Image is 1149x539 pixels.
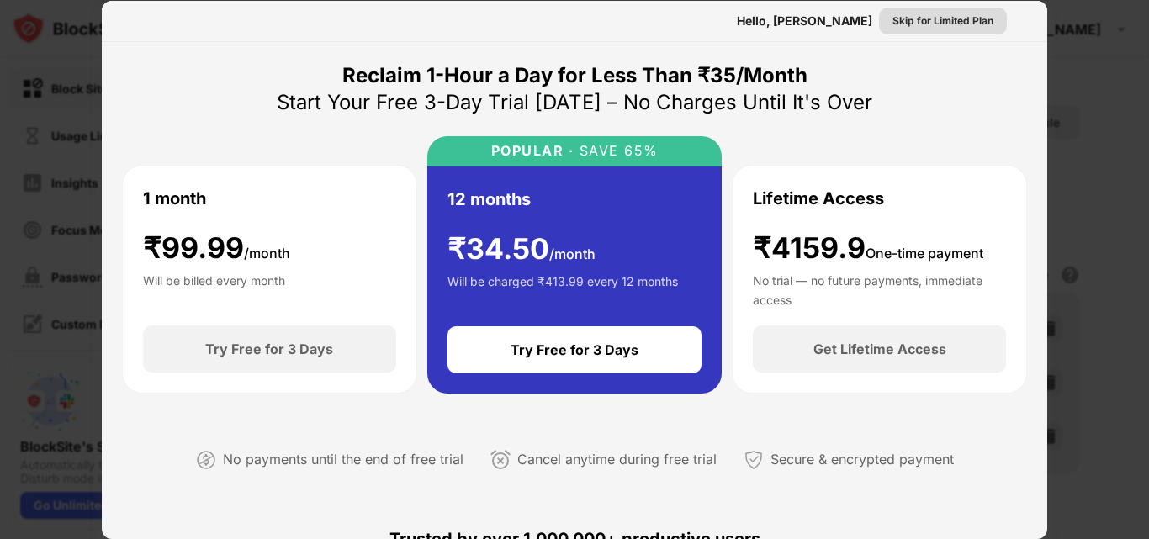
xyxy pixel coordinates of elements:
div: Try Free for 3 Days [205,341,333,357]
div: Cancel anytime during free trial [517,447,717,472]
span: /month [549,246,596,262]
div: No trial — no future payments, immediate access [753,272,1006,305]
div: 1 month [143,186,206,211]
div: Hello, [PERSON_NAME] [737,14,872,28]
div: Reclaim 1-Hour a Day for Less Than ₹35/Month [342,62,807,89]
div: Lifetime Access [753,186,884,211]
img: secured-payment [744,450,764,470]
div: No payments until the end of free trial [223,447,463,472]
div: 12 months [447,187,531,212]
div: Skip for Limited Plan [892,13,993,29]
img: not-paying [196,450,216,470]
div: Secure & encrypted payment [770,447,954,472]
div: Start Your Free 3-Day Trial [DATE] – No Charges Until It's Over [277,89,872,116]
div: ₹ 34.50 [447,232,596,267]
div: Will be charged ₹413.99 every 12 months [447,272,678,306]
div: Will be billed every month [143,272,285,305]
div: ₹ 99.99 [143,231,290,266]
span: One-time payment [866,245,983,262]
div: SAVE 65% [574,143,659,159]
span: /month [244,245,290,262]
div: ₹4159.9 [753,231,983,266]
div: POPULAR · [491,143,574,159]
div: Try Free for 3 Days [511,341,638,358]
img: cancel-anytime [490,450,511,470]
div: Get Lifetime Access [813,341,946,357]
